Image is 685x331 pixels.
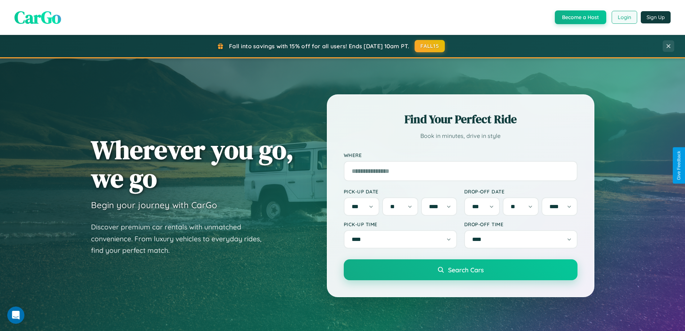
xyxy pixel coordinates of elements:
div: Give Feedback [676,151,681,180]
p: Discover premium car rentals with unmatched convenience. From luxury vehicles to everyday rides, ... [91,221,271,256]
iframe: Intercom live chat [7,307,24,324]
label: Where [344,152,577,158]
h1: Wherever you go, we go [91,135,294,192]
label: Pick-up Date [344,188,457,194]
span: CarGo [14,5,61,29]
button: Search Cars [344,259,577,280]
h3: Begin your journey with CarGo [91,200,217,210]
h2: Find Your Perfect Ride [344,111,577,127]
button: Login [612,11,637,24]
button: FALL15 [415,40,445,52]
label: Drop-off Date [464,188,577,194]
button: Sign Up [641,11,671,23]
span: Fall into savings with 15% off for all users! Ends [DATE] 10am PT. [229,43,409,50]
button: Become a Host [555,10,606,24]
label: Pick-up Time [344,221,457,227]
label: Drop-off Time [464,221,577,227]
span: Search Cars [448,266,484,274]
p: Book in minutes, drive in style [344,131,577,141]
